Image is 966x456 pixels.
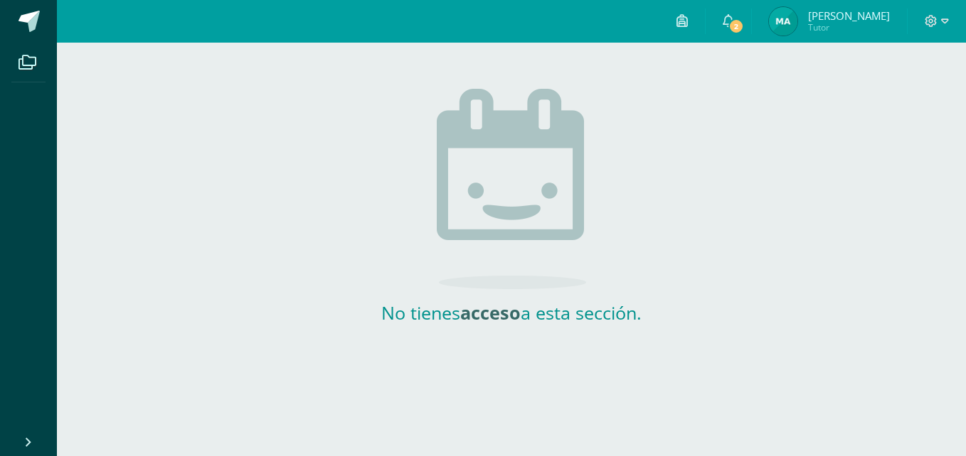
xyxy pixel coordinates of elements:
h2: No tienes a esta sección. [369,300,654,325]
span: [PERSON_NAME] [808,9,890,23]
img: no_activities.png [437,89,586,289]
span: Tutor [808,21,890,33]
span: 2 [728,18,744,34]
img: a7fa2b90f956fe1eaa21d35038169311.png [769,7,797,36]
strong: acceso [460,300,521,325]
